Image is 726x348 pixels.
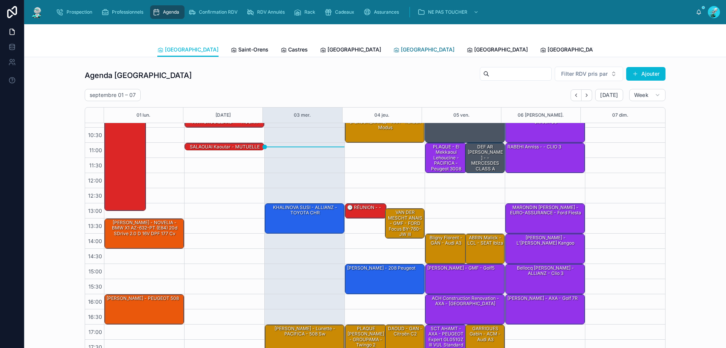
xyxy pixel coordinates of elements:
[506,204,585,233] div: MARONDIN [PERSON_NAME] - EURO-ASSURANCE - Ford fiesta
[281,43,308,58] a: Castres
[345,113,424,142] div: PLAQUE - Chapeau [PERSON_NAME] - AXA - Renault modus
[346,204,382,211] div: 🕒 RÉUNION - -
[105,219,184,248] div: [PERSON_NAME] - NOVELIA - BMW X1 AZ-632-PT (E84) 20d sDrive 2.0 d 16V DPF 177 cv
[555,67,623,81] button: Select Button
[86,314,104,320] span: 16:30
[346,265,416,272] div: [PERSON_NAME] - 208 Peugeot
[612,108,628,123] div: 07 dim.
[87,329,104,335] span: 17:00
[506,143,585,173] div: RABEHI Anniss - - CLIO 3
[374,108,389,123] button: 04 jeu.
[50,4,696,20] div: scrollable content
[238,46,268,53] span: Saint-Orens
[506,264,585,294] div: Bellocq [PERSON_NAME] - ALLIANZ - Clio 3
[507,265,584,277] div: Bellocq [PERSON_NAME] - ALLIANZ - Clio 3
[467,144,504,172] div: DEF AR [PERSON_NAME] - - MERCESDES CLASS A
[467,234,504,247] div: ABRIN Malick - LCL - SEAT Ibiza
[427,144,466,172] div: PLAQUE - El Mekkaoui Lehoucine - PACIFICA - peugeot 3008
[467,325,504,343] div: GARRIGUES Gabin - ACM - audi a3
[106,219,183,237] div: [PERSON_NAME] - NOVELIA - BMW X1 AZ-632-PT (E84) 20d sDrive 2.0 d 16V DPF 177 cv
[335,9,354,15] span: Cadeaux
[87,268,104,275] span: 15:00
[427,295,504,307] div: ACH construction renovation - AXA - [GEOGRAPHIC_DATA]
[320,43,381,58] a: [GEOGRAPHIC_DATA]
[327,46,381,53] span: [GEOGRAPHIC_DATA]
[345,264,424,294] div: [PERSON_NAME] - 208 Peugeot
[86,238,104,244] span: 14:00
[415,5,482,19] a: NE PAS TOUCHER
[467,43,528,58] a: [GEOGRAPHIC_DATA]
[257,9,285,15] span: RDV Annulés
[86,298,104,305] span: 16:00
[150,5,185,19] a: Agenda
[518,108,564,123] div: 06 [PERSON_NAME].
[231,43,268,58] a: Saint-Orens
[322,5,360,19] a: Cadeaux
[507,234,584,247] div: [PERSON_NAME] - L'[PERSON_NAME] kangoo
[453,108,470,123] button: 05 ven.
[87,147,104,153] span: 11:00
[165,46,219,53] span: [GEOGRAPHIC_DATA]
[105,295,184,324] div: [PERSON_NAME] - PEUGEOT 508
[86,253,104,259] span: 14:30
[86,132,104,138] span: 10:30
[506,295,585,324] div: [PERSON_NAME] - AXA - Golf 7R
[626,67,665,81] button: Ajouter
[465,143,505,173] div: DEF AR [PERSON_NAME] - - MERCESDES CLASS A
[86,177,104,184] span: 12:00
[216,108,231,123] div: [DATE]
[86,223,104,229] span: 13:30
[507,144,562,150] div: RABEHI Anniss - - CLIO 3
[86,208,104,214] span: 13:00
[294,108,311,123] button: 03 mer.
[86,117,104,123] span: 10:00
[427,265,495,272] div: [PERSON_NAME] - GMF - Golf5
[401,46,455,53] span: [GEOGRAPHIC_DATA]
[507,295,579,302] div: [PERSON_NAME] - AXA - Golf 7R
[30,6,44,18] img: App logo
[425,264,504,294] div: [PERSON_NAME] - GMF - Golf5
[105,83,146,211] div: Seb absent la matinée - -
[345,204,386,218] div: 🕒 RÉUNION - -
[361,5,404,19] a: Assurances
[425,143,466,173] div: PLAQUE - El Mekkaoui Lehoucine - PACIFICA - peugeot 3008
[582,89,592,101] button: Next
[393,43,455,58] a: [GEOGRAPHIC_DATA]
[540,43,601,58] a: [GEOGRAPHIC_DATA]
[186,144,264,156] div: SALAOUAI Kaoutar - MUTUELLE DE POITIERS - Clio 4
[465,234,505,264] div: ABRIN Malick - LCL - SEAT Ibiza
[87,283,104,290] span: 15:30
[292,5,321,19] a: Rack
[629,89,665,101] button: Week
[186,5,243,19] a: Confirmation RDV
[385,209,425,238] div: VAN DER MESCHT ANAIS - GMF - FORD Focus BY-760-JW III Hatchback 1.6 SCTi 16V EcoBoost S&S 150 cv
[386,325,424,338] div: DAOUD - GAN - Citroën C2
[99,5,149,19] a: Professionnels
[374,9,399,15] span: Assurances
[561,70,608,78] span: Filter RDV pris par
[157,43,219,57] a: [GEOGRAPHIC_DATA]
[163,9,179,15] span: Agenda
[67,9,92,15] span: Prospection
[86,192,104,199] span: 12:30
[244,5,290,19] a: RDV Annulés
[425,234,466,264] div: Bligny Florent - GAN - Audi A3
[386,209,424,260] div: VAN DER MESCHT ANAIS - GMF - FORD Focus BY-760-JW III Hatchback 1.6 SCTi 16V EcoBoost S&S 150 cv
[90,91,136,99] h2: septembre 01 – 07
[595,89,623,101] button: [DATE]
[474,46,528,53] span: [GEOGRAPHIC_DATA]
[265,204,344,233] div: KHALINOVA SUSI - ALLIANZ - TOYOTA CHR
[571,89,582,101] button: Back
[137,108,150,123] button: 01 lun.
[507,204,584,217] div: MARONDIN [PERSON_NAME] - EURO-ASSURANCE - Ford fiesta
[548,46,601,53] span: [GEOGRAPHIC_DATA]
[428,9,467,15] span: NE PAS TOUCHER
[506,113,585,142] div: [PERSON_NAME] - L'OLIVIER - Citroën c3
[85,70,192,81] h1: Agenda [GEOGRAPHIC_DATA]
[54,5,98,19] a: Prospection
